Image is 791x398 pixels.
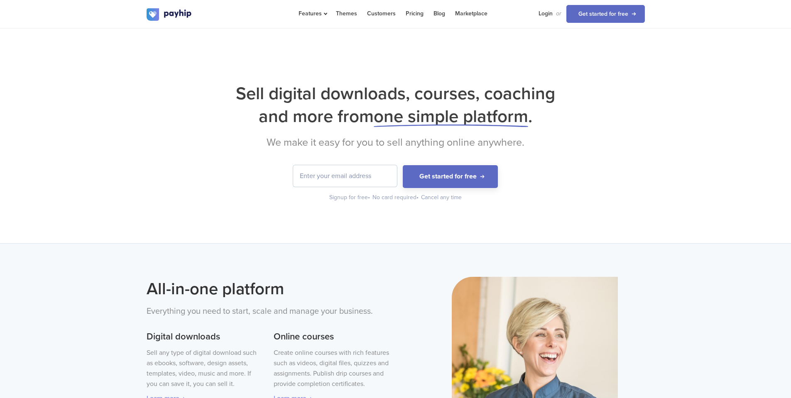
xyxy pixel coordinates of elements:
span: one simple platform [374,106,528,127]
input: Enter your email address [293,165,397,187]
div: Signup for free [329,193,371,202]
h3: Online courses [274,330,389,344]
span: • [416,194,419,201]
p: Sell any type of digital download such as ebooks, software, design assets, templates, video, musi... [147,348,262,389]
p: Everything you need to start, scale and manage your business. [147,305,389,318]
p: Create online courses with rich features such as videos, digital files, quizzes and assignments. ... [274,348,389,389]
h3: Digital downloads [147,330,262,344]
div: No card required [372,193,419,202]
div: Cancel any time [421,193,462,202]
h1: Sell digital downloads, courses, coaching and more from [147,82,645,128]
span: • [368,194,370,201]
a: Get started for free [566,5,645,23]
button: Get started for free [403,165,498,188]
h2: We make it easy for you to sell anything online anywhere. [147,136,645,149]
img: logo.svg [147,8,192,21]
h2: All-in-one platform [147,277,389,301]
span: Features [299,10,326,17]
span: . [528,106,532,127]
